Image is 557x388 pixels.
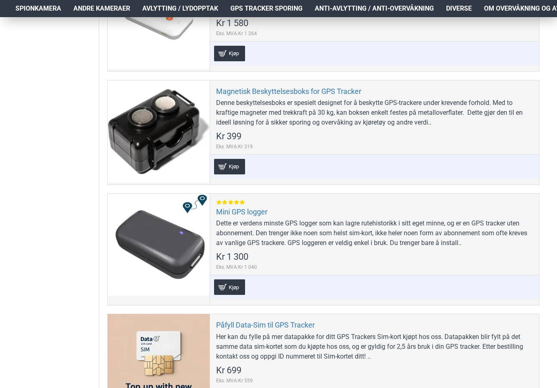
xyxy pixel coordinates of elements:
[446,4,472,13] span: Diverse
[216,332,533,361] div: Her kan du fylle på mer datapakke for ditt GPS Trackers Sim-kort kjøpt hos oss. Datapakken blir f...
[315,4,434,13] span: Anti-avlytting / Anti-overvåkning
[15,4,61,13] span: Spionkamera
[216,219,533,248] div: Dette er verdens minste GPS logger som kan lagre rutehistorikk i sitt eget minne, og er en GPS tr...
[108,194,210,296] a: Mini GPS logger Mini GPS logger
[216,252,248,261] span: Kr 1 300
[216,366,241,375] span: Kr 699
[230,4,303,13] span: GPS Tracker Sporing
[142,4,218,13] span: Avlytting / Lydopptak
[216,87,361,96] a: Magnetisk Beskyttelsesboks for GPS Tracker
[216,19,248,28] span: Kr 1 580
[73,4,130,13] span: Andre kameraer
[216,320,315,330] a: Påfyll Data-Sim til GPS Tracker
[227,285,241,290] span: Kjøp
[227,164,241,169] span: Kjøp
[216,98,533,127] div: Denne beskyttelsesboks er spesielt designet for å beskytte GPS-trackere under krevende forhold. M...
[216,207,267,216] a: Mini GPS logger
[216,143,253,150] span: Eks. MVA:Kr 319
[216,132,241,141] span: Kr 399
[216,30,257,37] span: Eks. MVA:Kr 1 264
[216,263,257,271] span: Eks. MVA:Kr 1 040
[216,377,253,384] span: Eks. MVA:Kr 559
[108,80,210,183] a: Magnetisk Beskyttelsesboks for GPS Tracker Magnetisk Beskyttelsesboks for GPS Tracker
[227,51,241,56] span: Kjøp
